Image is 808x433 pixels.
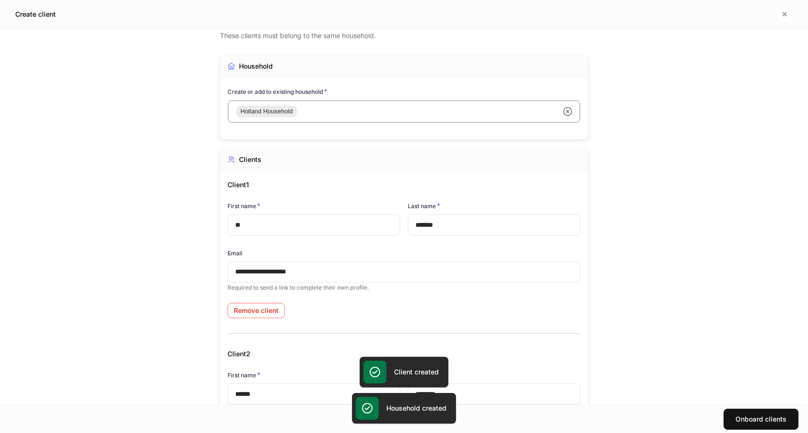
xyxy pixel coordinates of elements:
[735,416,787,423] div: Onboard clients
[239,155,261,164] div: Clients
[220,29,588,40] div: These clients must belong to the same household.
[228,201,260,211] h6: First name
[15,10,56,19] h5: Create client
[228,284,580,292] p: Required to send a link to complete their own profile.
[386,403,446,413] h5: Household created
[228,249,242,258] h6: Email
[228,87,327,96] h6: Create or add to existing household
[228,180,580,190] h5: Client 1
[724,409,798,430] button: Onboard clients
[394,367,439,377] h5: Client created
[408,201,440,211] h6: Last name
[239,61,273,71] div: Household
[234,307,279,314] div: Remove client
[228,370,260,380] h6: First name
[228,303,285,318] button: Remove client
[228,349,580,359] h5: Client 2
